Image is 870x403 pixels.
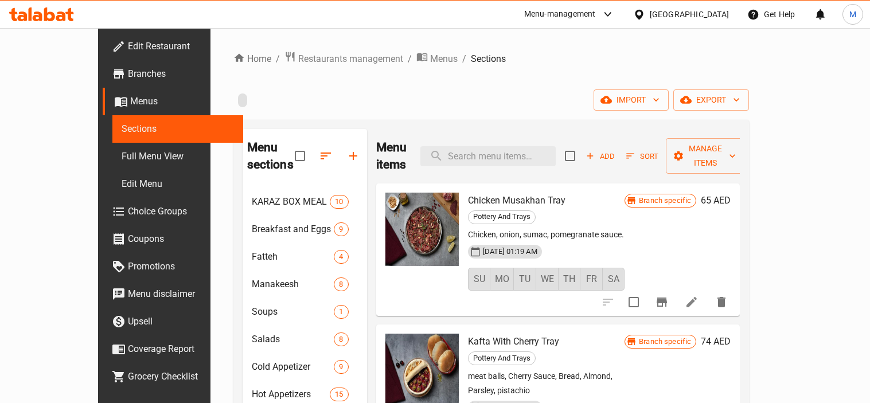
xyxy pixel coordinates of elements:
[536,268,559,291] button: WE
[334,222,348,236] div: items
[626,150,658,163] span: Sort
[619,147,666,165] span: Sort items
[334,334,348,345] span: 8
[243,298,367,326] div: Soups1
[650,8,729,21] div: [GEOGRAPHIC_DATA]
[468,336,559,347] span: Kafta With Cherry Tray
[103,363,243,390] a: Grocery Checklist
[334,279,348,290] span: 8
[334,307,348,318] span: 1
[334,305,348,319] div: items
[128,260,234,273] span: Promotions
[607,271,621,288] span: SA
[334,250,348,264] div: items
[247,139,295,173] h2: Menu sections
[112,115,243,143] a: Sections
[128,342,234,356] span: Coverage Report
[233,52,271,66] a: Home
[490,268,514,291] button: MO
[849,8,856,21] span: M
[103,308,243,335] a: Upsell
[103,253,243,280] a: Promotions
[478,247,542,257] span: [DATE] 01:19 AM
[682,93,740,107] span: export
[673,89,749,111] button: export
[468,228,625,242] p: Chicken, onion, sumac, pomegranate sauce.
[408,52,412,66] li: /
[603,93,660,107] span: import
[122,122,234,136] span: Sections
[128,40,234,53] span: Edit Restaurant
[634,195,696,206] span: Branch specific
[334,252,348,263] span: 4
[312,142,340,170] span: Sort sections
[468,195,565,206] span: Chicken Musakhan Tray
[594,89,669,111] button: import
[585,271,598,288] span: FR
[252,332,334,346] span: Salads
[471,52,506,66] span: Sections
[252,305,334,319] span: Soups
[130,95,234,108] span: Menus
[623,147,661,165] button: Sort
[622,290,646,314] span: Select to update
[252,250,334,264] span: Fatteh
[252,360,334,374] span: Cold Appetizer
[708,288,735,316] button: delete
[468,268,490,291] button: SU
[701,193,731,209] h6: 65 AED
[334,224,348,235] span: 9
[495,271,509,288] span: MO
[276,52,280,66] li: /
[122,150,234,163] span: Full Menu View
[243,353,367,381] div: Cold Appetizer9
[666,138,745,174] button: Manage items
[112,143,243,170] a: Full Menu View
[128,287,234,301] span: Menu disclaimer
[112,170,243,198] a: Edit Menu
[128,232,234,246] span: Coupons
[288,144,312,168] span: Select all sections
[340,142,367,170] button: Add section
[334,362,348,373] span: 9
[648,288,676,316] button: Branch-specific-item
[128,67,234,81] span: Branches
[675,142,736,170] span: Manage items
[559,268,581,291] button: TH
[252,388,330,401] div: Hot Appetizers
[518,271,532,288] span: TU
[701,334,731,350] h6: 74 AED
[243,216,367,243] div: Breakfast and Eggs9
[284,51,403,66] a: Restaurants management
[685,295,699,309] a: Edit menu item
[252,222,334,236] div: Breakfast and Eggs
[473,271,486,288] span: SU
[103,88,243,115] a: Menus
[243,188,367,216] div: KARAZ BOX MEAL10
[243,243,367,271] div: Fatteh4
[103,280,243,308] a: Menu disclaimer
[634,337,696,347] span: Branch specific
[469,352,535,365] span: Pottery And Trays
[468,369,625,398] p: meat balls, Cherry Sauce, Bread, Almond, Parsley, pistachio
[582,147,619,165] span: Add item
[582,147,619,165] button: Add
[128,205,234,218] span: Choice Groups
[563,271,576,288] span: TH
[330,389,348,400] span: 15
[385,193,459,266] img: Chicken Musakhan Tray
[122,177,234,191] span: Edit Menu
[585,150,616,163] span: Add
[469,210,535,224] span: Pottery And Trays
[468,210,536,224] div: Pottery And Trays
[103,225,243,253] a: Coupons
[416,51,458,66] a: Menus
[514,268,536,291] button: TU
[128,370,234,384] span: Grocery Checklist
[103,198,243,225] a: Choice Groups
[541,271,554,288] span: WE
[128,315,234,328] span: Upsell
